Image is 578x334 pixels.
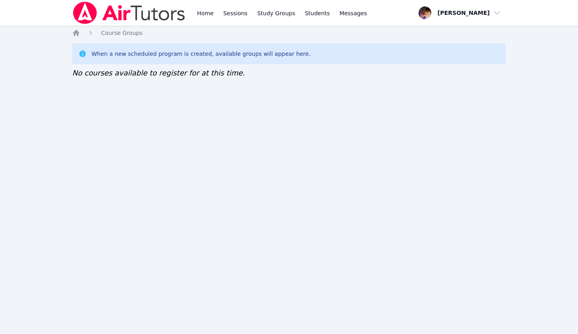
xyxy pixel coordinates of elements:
span: Messages [340,9,367,17]
span: Course Groups [101,30,142,36]
a: Course Groups [101,29,142,37]
span: No courses available to register for at this time. [72,69,245,77]
nav: Breadcrumb [72,29,506,37]
img: Air Tutors [72,2,186,24]
div: When a new scheduled program is created, available groups will appear here. [91,50,311,58]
